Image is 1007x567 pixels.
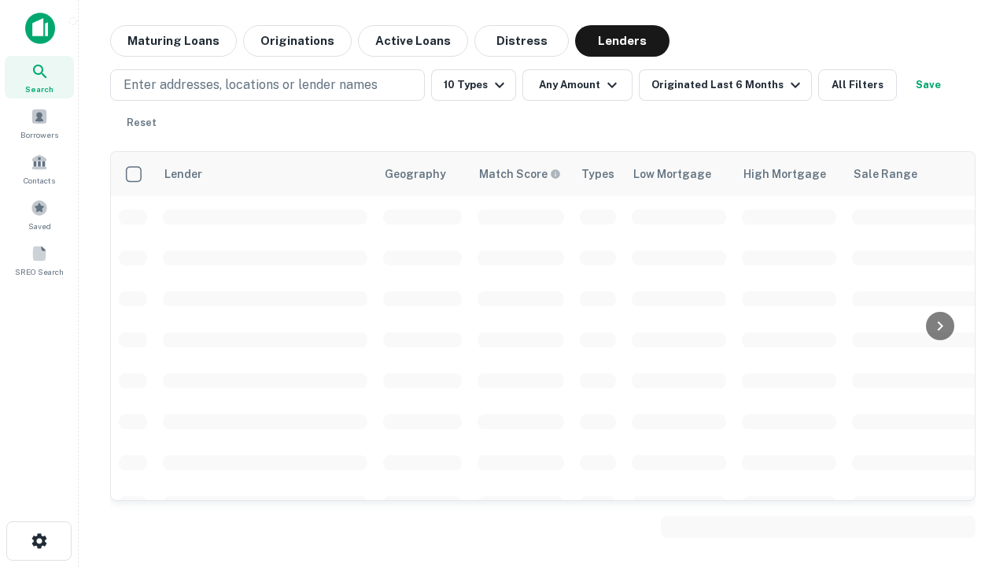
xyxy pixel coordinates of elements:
a: Borrowers [5,102,74,144]
th: Sale Range [844,152,986,196]
button: Active Loans [358,25,468,57]
button: Save your search to get updates of matches that match your search criteria. [903,69,954,101]
span: SREO Search [15,265,64,278]
img: capitalize-icon.png [25,13,55,44]
a: Contacts [5,147,74,190]
a: Search [5,56,74,98]
a: Saved [5,193,74,235]
p: Enter addresses, locations or lender names [124,76,378,94]
th: Types [572,152,624,196]
span: Saved [28,220,51,232]
iframe: Chat Widget [928,391,1007,466]
div: High Mortgage [743,165,826,183]
button: Any Amount [522,69,633,101]
div: Lender [164,165,202,183]
div: Low Mortgage [633,165,711,183]
div: Originated Last 6 Months [651,76,805,94]
th: Capitalize uses an advanced AI algorithm to match your search with the best lender. The match sco... [470,152,572,196]
button: Distress [474,25,569,57]
button: 10 Types [431,69,516,101]
button: Enter addresses, locations or lender names [110,69,425,101]
button: Maturing Loans [110,25,237,57]
span: Borrowers [20,128,58,141]
div: Capitalize uses an advanced AI algorithm to match your search with the best lender. The match sco... [479,165,561,183]
div: Sale Range [854,165,917,183]
a: SREO Search [5,239,74,281]
th: Lender [155,152,375,196]
span: Contacts [24,174,55,187]
th: Low Mortgage [624,152,734,196]
button: Lenders [575,25,669,57]
th: High Mortgage [734,152,844,196]
span: Search [25,83,53,95]
button: Originations [243,25,352,57]
div: Types [581,165,614,183]
div: Geography [385,165,446,183]
button: Originated Last 6 Months [639,69,812,101]
button: Reset [116,107,167,139]
h6: Match Score [479,165,558,183]
button: All Filters [818,69,897,101]
th: Geography [375,152,470,196]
